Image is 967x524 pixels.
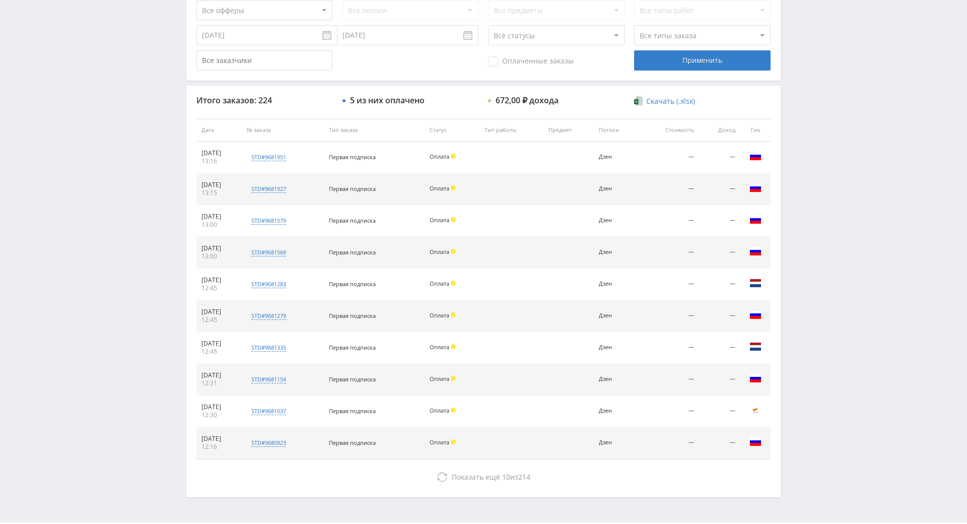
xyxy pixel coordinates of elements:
td: — [640,332,699,364]
div: [DATE] [201,276,237,284]
div: 5 из них оплачено [350,96,425,105]
span: Холд [451,249,456,254]
span: Холд [451,185,456,190]
span: Оплата [430,407,449,414]
div: [DATE] [201,308,237,316]
th: Статус [425,119,480,142]
div: Дзен [599,217,635,224]
span: Оплата [430,343,449,351]
div: 12:45 [201,316,237,324]
td: — [699,427,740,459]
div: Дзен [599,154,635,160]
div: Дзен [599,312,635,319]
span: Первая подписка [329,153,376,161]
div: Дзен [599,281,635,287]
td: — [640,173,699,205]
span: Холд [451,439,456,444]
td: — [640,396,699,427]
span: 214 [518,472,530,482]
span: 10 [502,472,510,482]
div: Дзен [599,185,635,192]
td: — [640,142,699,173]
div: [DATE] [201,181,237,189]
div: Дзен [599,344,635,351]
th: Доход [699,119,740,142]
div: [DATE] [201,149,237,157]
span: Показать ещё [452,472,500,482]
div: 672,00 ₽ дохода [496,96,559,105]
td: — [640,269,699,300]
span: Оплата [430,280,449,287]
td: — [699,142,740,173]
span: Первая подписка [329,280,376,288]
div: [DATE] [201,403,237,411]
span: Холд [451,376,456,381]
th: Тип заказа [324,119,425,142]
img: rus.png [749,372,762,384]
img: nld.png [749,277,762,289]
span: из [452,472,530,482]
th: Стоимость [640,119,699,142]
div: 12:45 [201,284,237,292]
button: Показать ещё 10из214 [196,467,771,487]
div: Дзен [599,408,635,414]
div: 12:30 [201,411,237,419]
td: — [640,364,699,396]
img: rus.png [749,245,762,257]
td: — [699,396,740,427]
td: — [699,269,740,300]
td: — [640,205,699,237]
div: [DATE] [201,340,237,348]
div: std#9681283 [251,280,286,288]
div: [DATE] [201,435,237,443]
img: nld.png [749,341,762,353]
div: 12:16 [201,443,237,451]
div: 12:45 [201,348,237,356]
th: Тип работы [479,119,543,142]
div: std#9681927 [251,185,286,193]
span: Первая подписка [329,185,376,192]
div: std#9681279 [251,312,286,320]
span: Оплата [430,216,449,224]
img: rus.png [749,436,762,448]
span: Оплаченные заказы [488,56,574,67]
img: rus.png [749,150,762,162]
div: Дзен [599,376,635,382]
div: std#9681579 [251,217,286,225]
td: — [699,205,740,237]
div: 12:31 [201,379,237,387]
span: Первая подписка [329,312,376,319]
td: — [699,300,740,332]
span: Первая подписка [329,375,376,383]
img: cyp.png [749,404,762,416]
span: Первая подписка [329,344,376,351]
div: std#9681951 [251,153,286,161]
img: xlsx [634,96,643,106]
th: Гео [740,119,771,142]
span: Оплата [430,248,449,255]
td: — [699,237,740,269]
span: Оплата [430,438,449,446]
td: — [699,364,740,396]
div: std#9681037 [251,407,286,415]
th: Потоки [594,119,640,142]
span: Первая подписка [329,439,376,446]
span: Холд [451,154,456,159]
span: Первая подписка [329,248,376,256]
span: Оплата [430,153,449,160]
span: Холд [451,408,456,413]
th: Предмет [543,119,594,142]
td: — [640,427,699,459]
span: Оплата [430,311,449,319]
th: № заказа [242,119,324,142]
img: rus.png [749,182,762,194]
div: std#9681154 [251,375,286,383]
div: std#9681569 [251,248,286,256]
div: [DATE] [201,244,237,252]
div: 13:15 [201,189,237,197]
div: std#9680923 [251,439,286,447]
img: rus.png [749,309,762,321]
a: Скачать (.xlsx) [634,96,695,106]
input: Все заказчики [196,50,332,71]
span: Холд [451,344,456,349]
